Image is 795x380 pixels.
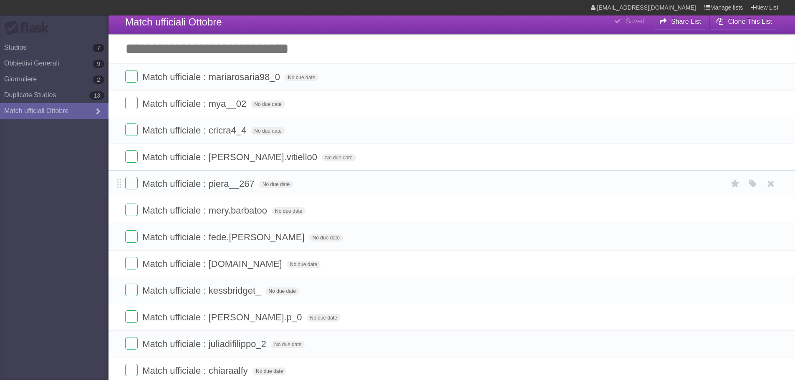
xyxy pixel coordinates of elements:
span: No due date [252,367,286,375]
span: Match ufficiale : [PERSON_NAME].vitiello0 [142,152,319,162]
button: Share List [653,14,708,29]
button: Clone This List [709,14,778,29]
b: 13 [89,91,104,100]
label: Done [125,364,138,376]
b: 9 [93,60,104,68]
span: Match ufficiali Ottobre [125,16,222,28]
b: Saved [626,18,644,25]
span: Match ufficiale : piera__267 [142,179,257,189]
span: Match ufficiale : kessbridget_ [142,285,262,296]
span: Match ufficiale : juliadifilippo_2 [142,339,268,349]
label: Done [125,337,138,350]
b: Clone This List [728,18,772,25]
label: Done [125,150,138,163]
span: Match ufficiale : [PERSON_NAME].p_0 [142,312,304,322]
label: Done [125,70,138,83]
span: No due date [272,207,305,215]
label: Done [125,284,138,296]
span: Match ufficiale : chiaraalfy [142,365,250,376]
b: 7 [93,44,104,52]
label: Done [125,257,138,269]
label: Done [125,177,138,189]
span: No due date [307,314,341,322]
span: No due date [285,74,318,81]
span: Match ufficiale : fede.[PERSON_NAME] [142,232,306,242]
span: No due date [309,234,343,242]
span: No due date [251,127,285,135]
b: Share List [671,18,701,25]
label: Done [125,204,138,216]
span: No due date [251,101,285,108]
span: No due date [287,261,321,268]
span: No due date [259,181,293,188]
span: No due date [271,341,305,348]
span: Match ufficiale : mariarosaria98_0 [142,72,282,82]
span: Match ufficiale : cricra4_4 [142,125,248,136]
div: Flask [4,20,54,35]
b: 2 [93,75,104,84]
label: Done [125,97,138,109]
label: Star task [727,177,743,191]
span: No due date [265,287,299,295]
span: Match ufficiale : mery.barbatoo [142,205,269,216]
span: Match ufficiale : [DOMAIN_NAME] [142,259,284,269]
span: No due date [322,154,356,161]
label: Done [125,230,138,243]
label: Done [125,123,138,136]
span: Match ufficiale : mya__02 [142,98,248,109]
label: Done [125,310,138,323]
